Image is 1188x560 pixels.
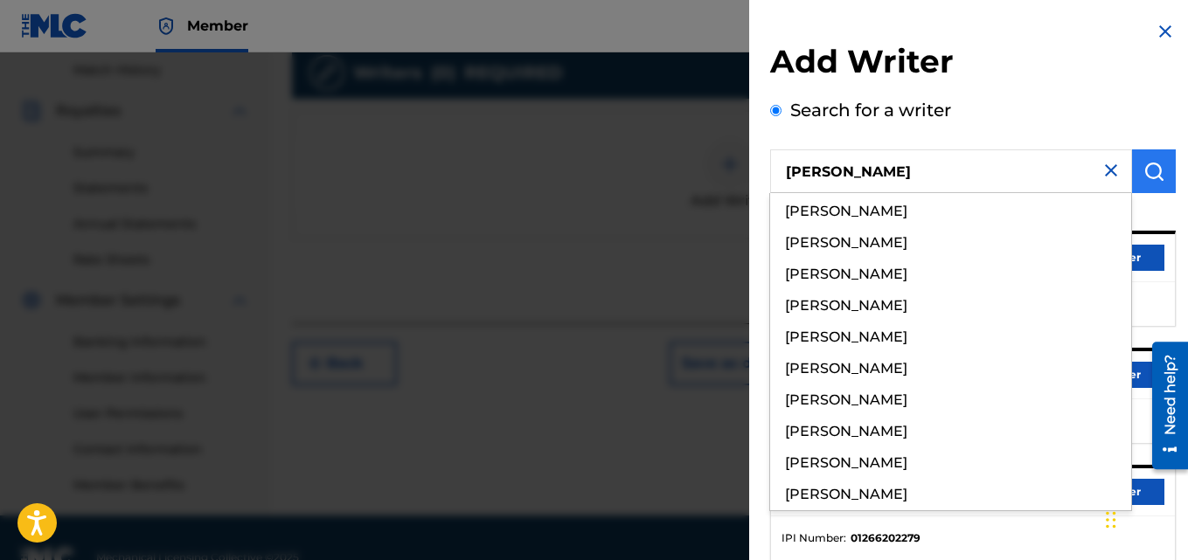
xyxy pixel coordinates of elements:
span: [PERSON_NAME] [785,297,907,314]
span: [PERSON_NAME] [785,234,907,251]
span: IPI Number : [782,530,846,546]
h2: Add Writer [770,42,1176,86]
span: [PERSON_NAME] [785,266,907,282]
label: Search for a writer [790,100,951,121]
span: [PERSON_NAME] [785,391,907,408]
span: Member [187,16,248,36]
span: [PERSON_NAME] [785,360,907,377]
img: MLC Logo [21,13,88,38]
img: Search Works [1143,161,1164,182]
span: [PERSON_NAME] [785,486,907,502]
iframe: Resource Center [1139,335,1188,475]
span: [PERSON_NAME] [785,454,907,471]
span: [PERSON_NAME] [785,328,907,345]
img: Top Rightsholder [156,16,177,37]
div: Drag [1106,494,1116,546]
span: [PERSON_NAME] [785,423,907,439]
input: Search writer's name or IPI Number [770,149,1132,193]
iframe: Chat Widget [1101,476,1188,560]
img: close [1101,160,1122,181]
span: [PERSON_NAME] [785,203,907,219]
strong: 01266202279 [851,530,921,546]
